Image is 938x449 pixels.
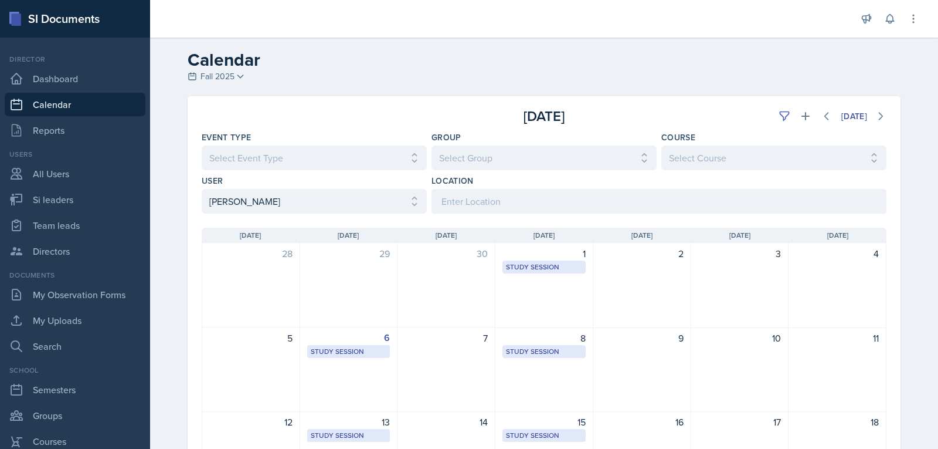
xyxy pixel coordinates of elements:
div: Users [5,149,145,160]
label: User [202,175,223,187]
span: [DATE] [729,230,750,241]
button: [DATE] [834,106,875,126]
h2: Calendar [188,49,900,70]
div: Study Session [506,346,582,357]
div: Director [5,54,145,65]
span: [DATE] [533,230,555,241]
div: [DATE] [841,112,867,121]
a: My Uploads [5,309,145,332]
label: Event Type [202,131,252,143]
a: Team leads [5,214,145,237]
span: Fall 2025 [200,70,235,83]
div: [DATE] [430,106,658,127]
div: 28 [209,247,293,261]
a: All Users [5,162,145,185]
a: Calendar [5,93,145,116]
div: 3 [698,247,781,261]
div: 14 [405,415,488,429]
div: Study Session [506,262,582,272]
div: 11 [796,331,879,345]
div: 15 [502,415,586,429]
a: Groups [5,404,145,427]
label: Course [661,131,695,143]
div: 1 [502,247,586,261]
div: 8 [502,331,586,345]
div: 6 [307,331,390,345]
div: 30 [405,247,488,261]
div: Study Session [311,430,387,441]
a: Reports [5,119,145,142]
div: Study Session [506,430,582,441]
label: Group [431,131,461,143]
span: [DATE] [240,230,261,241]
div: 29 [307,247,390,261]
a: Directors [5,239,145,263]
span: [DATE] [827,230,848,241]
div: 7 [405,331,488,345]
span: [DATE] [338,230,359,241]
div: 16 [600,415,684,429]
a: Si leaders [5,188,145,211]
div: 5 [209,331,293,345]
div: 2 [600,247,684,261]
div: Study Session [311,346,387,357]
div: 4 [796,247,879,261]
div: 10 [698,331,781,345]
input: Enter Location [431,189,886,214]
span: [DATE] [631,230,652,241]
a: Semesters [5,378,145,401]
div: School [5,365,145,376]
label: Location [431,175,474,187]
div: 18 [796,415,879,429]
a: Dashboard [5,67,145,90]
div: 9 [600,331,684,345]
div: 13 [307,415,390,429]
div: Documents [5,270,145,281]
div: 12 [209,415,293,429]
span: [DATE] [436,230,457,241]
a: Search [5,335,145,358]
a: My Observation Forms [5,283,145,306]
div: 17 [698,415,781,429]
